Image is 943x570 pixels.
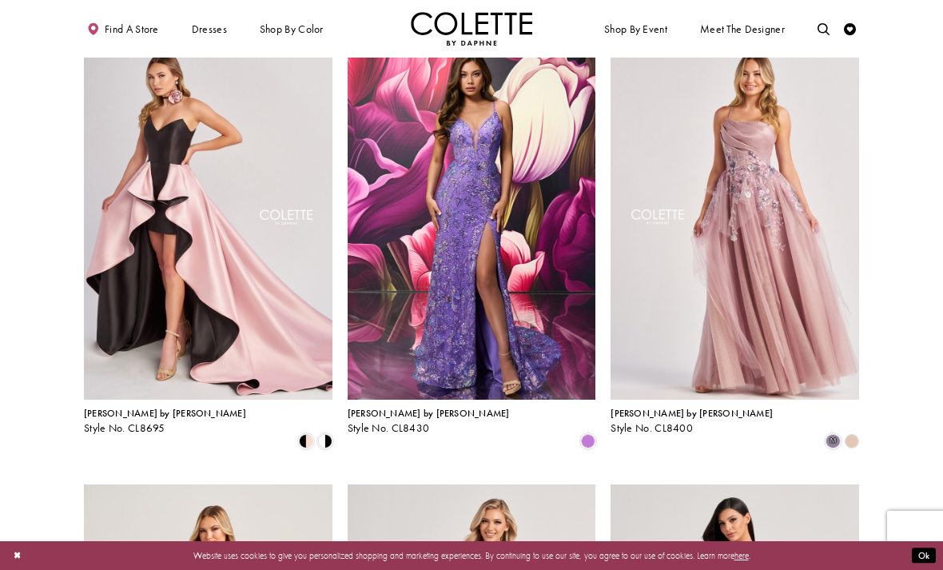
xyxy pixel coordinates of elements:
span: Shop by color [260,23,324,35]
a: Meet the designer [697,12,788,46]
button: Close Dialog [7,545,27,567]
i: Orchid [581,434,595,448]
img: Colette by Daphne [411,12,532,46]
span: Shop By Event [601,12,670,46]
i: Champagne Multi [845,434,859,448]
div: Colette by Daphne Style No. CL8695 [84,409,246,434]
span: Find a store [105,23,159,35]
span: Shop By Event [604,23,667,35]
span: Dresses [189,12,230,46]
span: [PERSON_NAME] by [PERSON_NAME] [348,407,510,420]
div: Colette by Daphne Style No. CL8430 [348,409,510,434]
a: here [734,550,749,561]
span: Shop by color [257,12,326,46]
a: Visit Colette by Daphne Style No. CL8695 Page [84,38,332,400]
a: Find a store [84,12,161,46]
i: Dusty Lilac/Multi [826,434,840,448]
a: Visit Colette by Daphne Style No. CL8430 Page [348,38,596,400]
i: Black/White [318,434,332,448]
span: [PERSON_NAME] by [PERSON_NAME] [611,407,773,420]
a: Visit Colette by Daphne Style No. CL8400 Page [611,38,859,400]
button: Submit Dialog [912,548,936,564]
span: Style No. CL8430 [348,421,430,435]
span: Style No. CL8400 [611,421,693,435]
p: Website uses cookies to give you personalized shopping and marketing experiences. By continuing t... [87,548,856,564]
i: Black/Blush [299,434,313,448]
a: Visit Home Page [411,12,532,46]
a: Toggle search [814,12,833,46]
span: Style No. CL8695 [84,421,165,435]
div: Colette by Daphne Style No. CL8400 [611,409,773,434]
span: Dresses [192,23,227,35]
span: Meet the designer [700,23,785,35]
span: [PERSON_NAME] by [PERSON_NAME] [84,407,246,420]
a: Check Wishlist [841,12,859,46]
